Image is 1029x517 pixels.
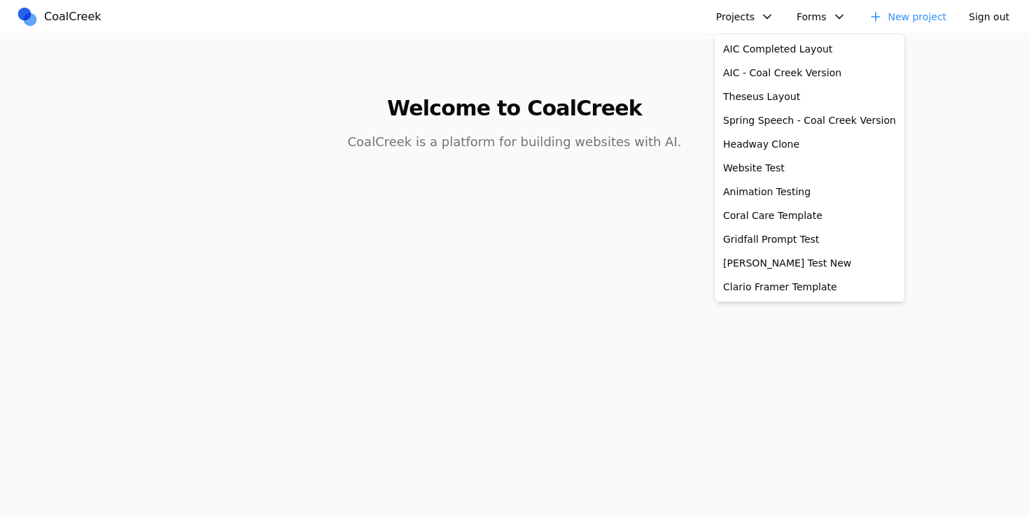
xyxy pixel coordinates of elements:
[16,6,107,27] a: CoalCreek
[960,6,1018,28] button: Sign out
[860,6,955,28] a: New project
[717,299,902,323] a: New Project [PERSON_NAME]
[717,85,902,108] a: Theseus Layout
[717,132,902,156] a: Headway Clone
[246,96,783,121] h1: Welcome to CoalCreek
[708,6,783,28] button: Projects
[717,180,902,204] a: Animation Testing
[717,251,902,275] a: [PERSON_NAME] Test New
[717,108,902,132] a: Spring Speech - Coal Creek Version
[717,204,902,227] a: Coral Care Template
[717,227,902,251] a: Gridfall Prompt Test
[246,132,783,152] p: CoalCreek is a platform for building websites with AI.
[717,61,902,85] a: AIC - Coal Creek Version
[44,8,101,25] span: CoalCreek
[788,6,855,28] button: Forms
[717,37,902,61] a: AIC Completed Layout
[717,275,902,299] a: Clario Framer Template
[714,34,905,302] div: Projects
[717,156,902,180] a: Website Test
